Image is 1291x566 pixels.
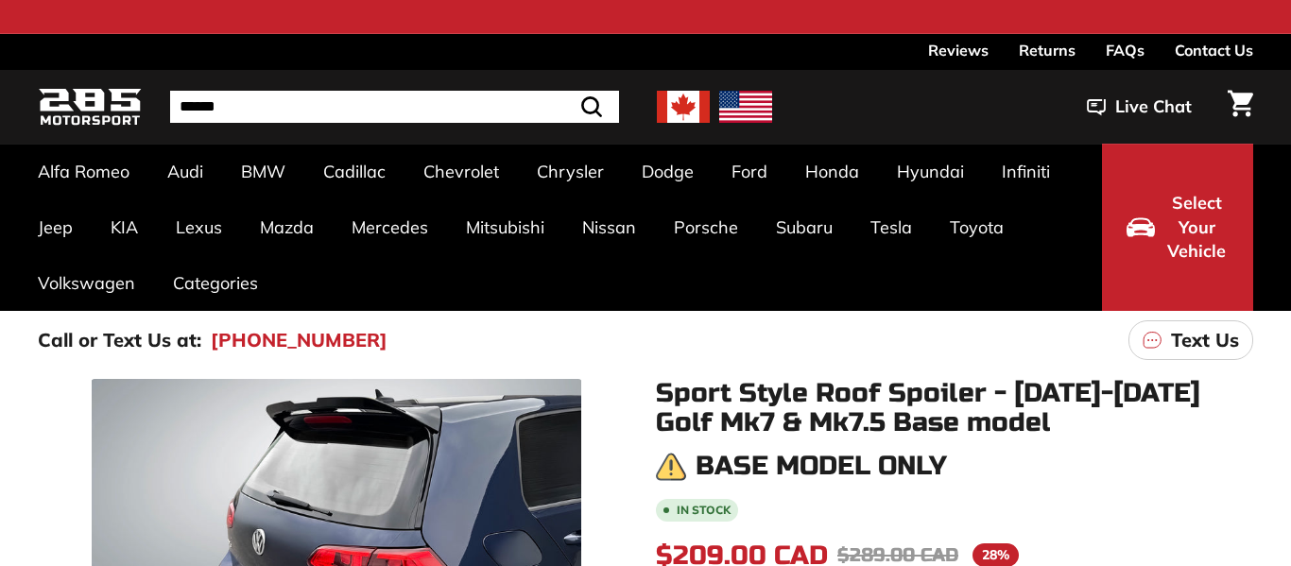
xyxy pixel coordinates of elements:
img: Logo_285_Motorsport_areodynamics_components [38,85,142,129]
span: Select Your Vehicle [1164,191,1229,264]
a: Lexus [157,199,241,255]
a: Infiniti [983,144,1069,199]
a: Volkswagen [19,255,154,311]
a: Audi [148,144,222,199]
a: Subaru [757,199,852,255]
span: Live Chat [1115,94,1192,119]
a: Jeep [19,199,92,255]
button: Live Chat [1062,83,1216,130]
a: Mazda [241,199,333,255]
a: Ford [713,144,786,199]
a: Tesla [852,199,931,255]
a: Cart [1216,75,1265,139]
input: Search [170,91,619,123]
a: Mitsubishi [447,199,563,255]
a: Mercedes [333,199,447,255]
button: Select Your Vehicle [1102,144,1253,311]
a: Returns [1019,34,1076,66]
a: FAQs [1106,34,1145,66]
a: Chevrolet [405,144,518,199]
a: Honda [786,144,878,199]
h3: Base model only [696,452,947,481]
a: Contact Us [1175,34,1253,66]
a: Nissan [563,199,655,255]
a: Alfa Romeo [19,144,148,199]
a: [PHONE_NUMBER] [211,326,387,354]
a: Text Us [1128,320,1253,360]
h1: Sport Style Roof Spoiler - [DATE]-[DATE] Golf Mk7 & Mk7.5 Base model [656,379,1253,437]
b: In stock [677,505,731,516]
a: BMW [222,144,304,199]
a: Toyota [931,199,1023,255]
img: warning.png [656,452,686,482]
a: Dodge [623,144,713,199]
a: Porsche [655,199,757,255]
a: Categories [154,255,277,311]
a: KIA [92,199,157,255]
p: Call or Text Us at: [38,326,201,354]
p: Text Us [1171,326,1239,354]
a: Hyundai [878,144,983,199]
a: Reviews [928,34,989,66]
a: Cadillac [304,144,405,199]
a: Chrysler [518,144,623,199]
